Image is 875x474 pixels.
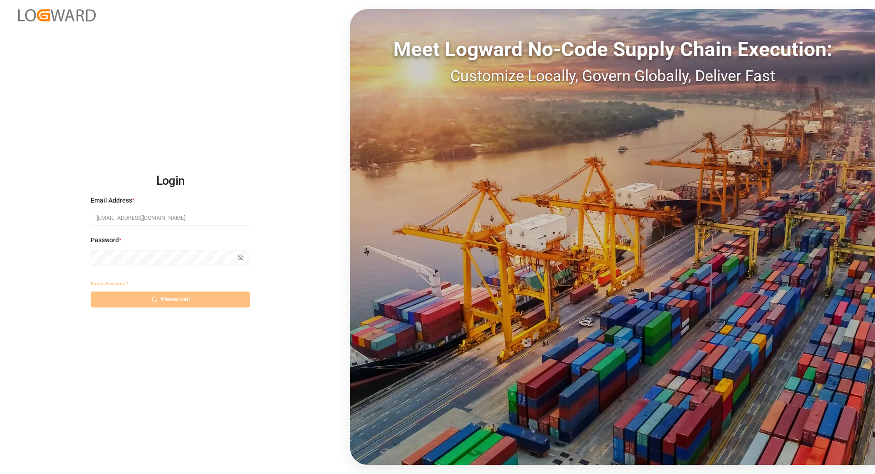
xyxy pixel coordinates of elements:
[91,167,250,196] h2: Login
[91,235,119,245] span: Password
[91,210,250,226] input: Enter your email
[350,64,875,88] div: Customize Locally, Govern Globally, Deliver Fast
[350,34,875,64] div: Meet Logward No-Code Supply Chain Execution:
[18,9,96,21] img: Logward_new_orange.png
[91,196,132,205] span: Email Address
